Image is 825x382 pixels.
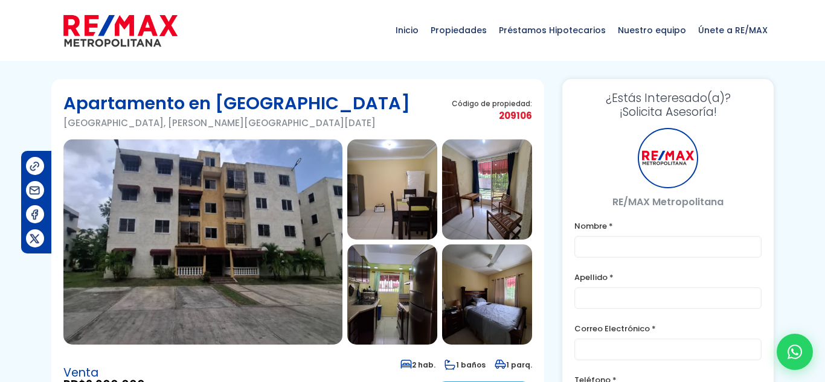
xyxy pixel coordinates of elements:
img: remax-metropolitana-logo [63,13,178,49]
img: Compartir [28,208,41,221]
img: Apartamento en Ciudad Modelo [442,139,532,240]
span: 1 parq. [495,360,532,370]
span: 2 hab. [400,360,435,370]
label: Correo Electrónico * [574,321,762,336]
p: RE/MAX Metropolitana [574,194,762,209]
span: Venta [63,367,145,379]
span: Inicio [390,12,425,48]
span: ¿Estás Interesado(a)? [574,91,762,105]
h3: ¡Solicita Asesoría! [574,91,762,119]
label: Nombre * [574,218,762,234]
span: Únete a RE/MAX [692,12,774,48]
span: Código de propiedad: [452,99,532,108]
h1: Apartamento en [GEOGRAPHIC_DATA] [63,91,410,115]
span: Préstamos Hipotecarios [493,12,612,48]
label: Apellido * [574,270,762,285]
img: Apartamento en Ciudad Modelo [442,244,532,345]
span: 1 baños [445,360,486,370]
img: Compartir [28,160,41,173]
img: Apartamento en Ciudad Modelo [63,139,342,345]
span: 209106 [452,108,532,123]
span: Propiedades [425,12,493,48]
span: Nuestro equipo [612,12,692,48]
img: Apartamento en Ciudad Modelo [347,244,437,345]
img: Compartir [28,232,41,245]
p: [GEOGRAPHIC_DATA], [PERSON_NAME][GEOGRAPHIC_DATA][DATE] [63,115,410,130]
img: Apartamento en Ciudad Modelo [347,139,437,240]
div: RE/MAX Metropolitana [638,128,698,188]
img: Compartir [28,184,41,197]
